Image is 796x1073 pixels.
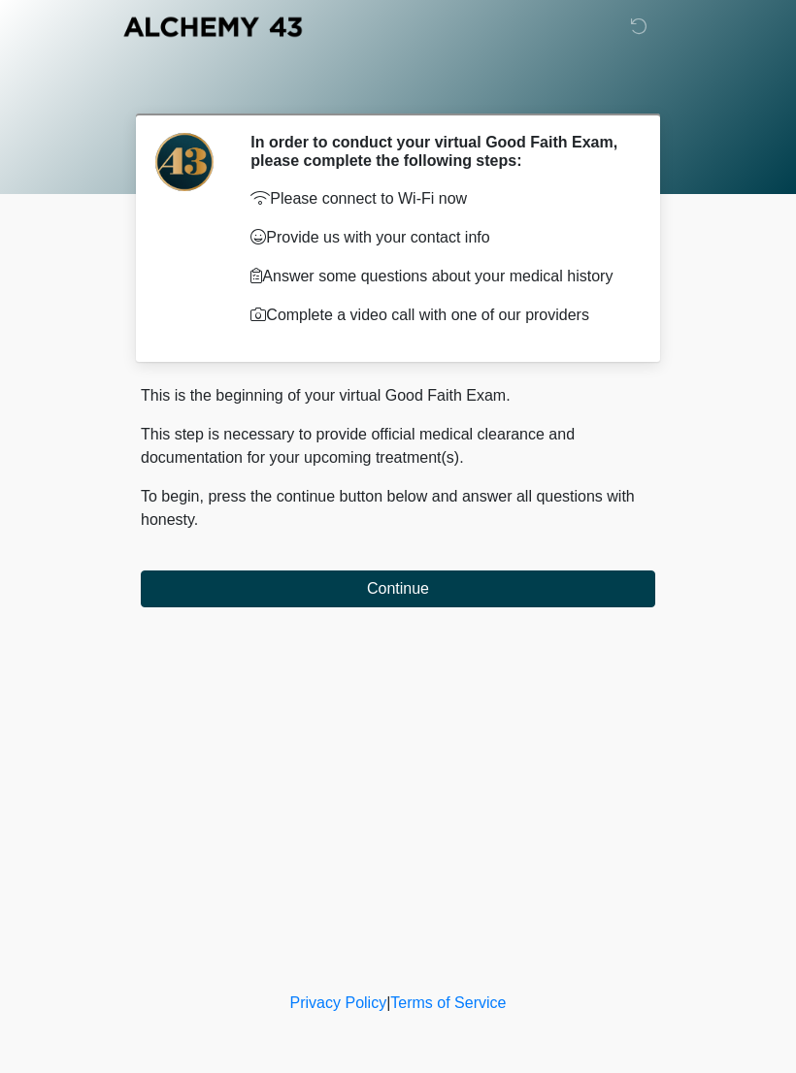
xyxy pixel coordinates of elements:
[250,226,626,249] p: Provide us with your contact info
[141,423,655,470] p: This step is necessary to provide official medical clearance and documentation for your upcoming ...
[141,384,655,407] p: This is the beginning of your virtual Good Faith Exam.
[126,70,670,106] h1: ‎ ‎ ‎ ‎
[290,994,387,1011] a: Privacy Policy
[121,15,304,39] img: Alchemy 43 Logo
[141,570,655,607] button: Continue
[141,485,655,532] p: To begin, press the continue button below and answer all questions with honesty.
[386,994,390,1011] a: |
[155,133,214,191] img: Agent Avatar
[390,994,506,1011] a: Terms of Service
[250,133,626,170] h2: In order to conduct your virtual Good Faith Exam, please complete the following steps:
[250,187,626,211] p: Please connect to Wi-Fi now
[250,304,626,327] p: Complete a video call with one of our providers
[250,265,626,288] p: Answer some questions about your medical history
